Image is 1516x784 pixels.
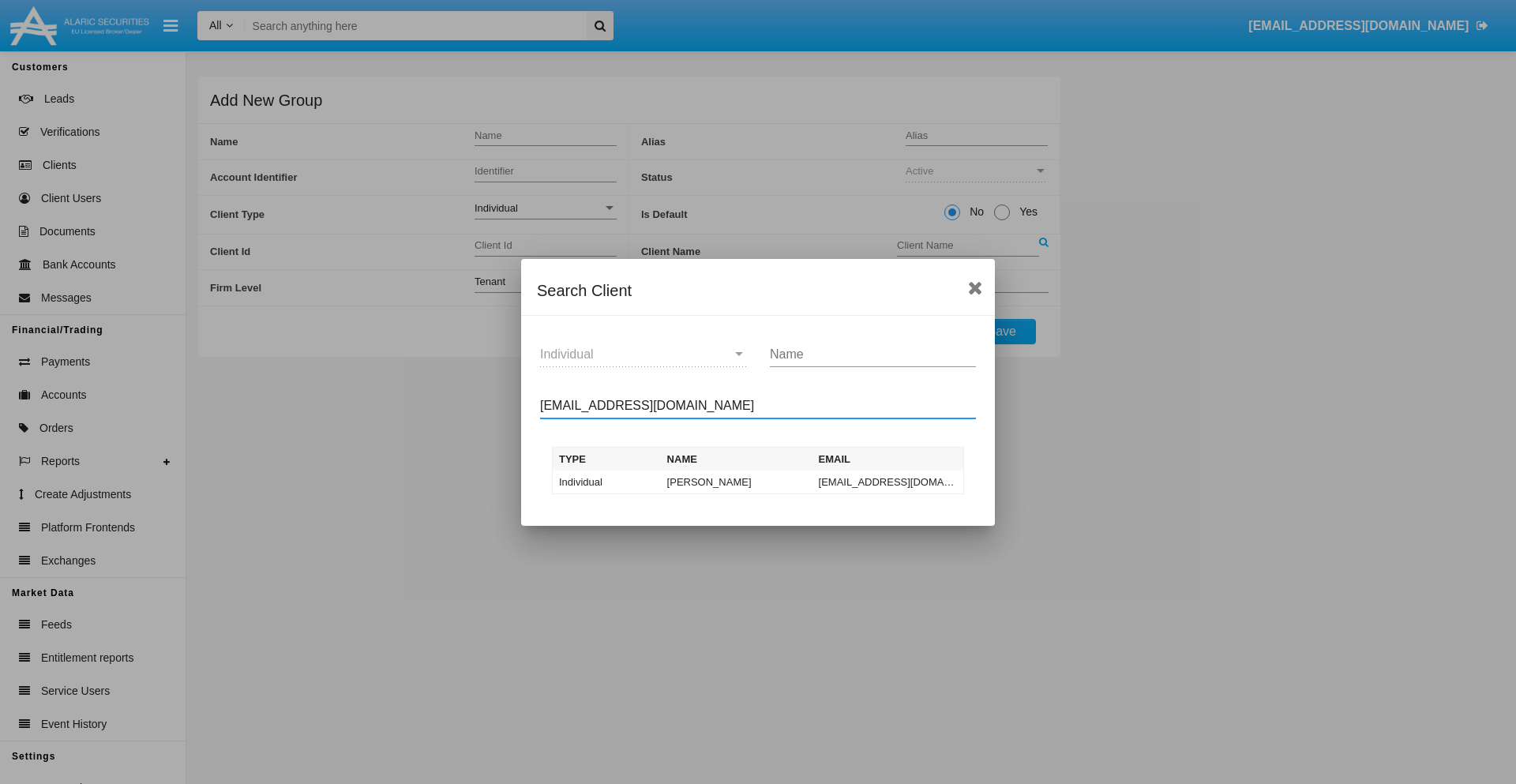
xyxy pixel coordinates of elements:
th: Email [812,447,964,471]
td: [EMAIL_ADDRESS][DOMAIN_NAME] [812,471,964,494]
th: Name [661,447,812,471]
th: Type [553,447,661,471]
td: [PERSON_NAME] [661,471,812,494]
span: Individual [540,347,594,361]
div: Search Client [537,278,979,303]
td: Individual [553,471,661,494]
